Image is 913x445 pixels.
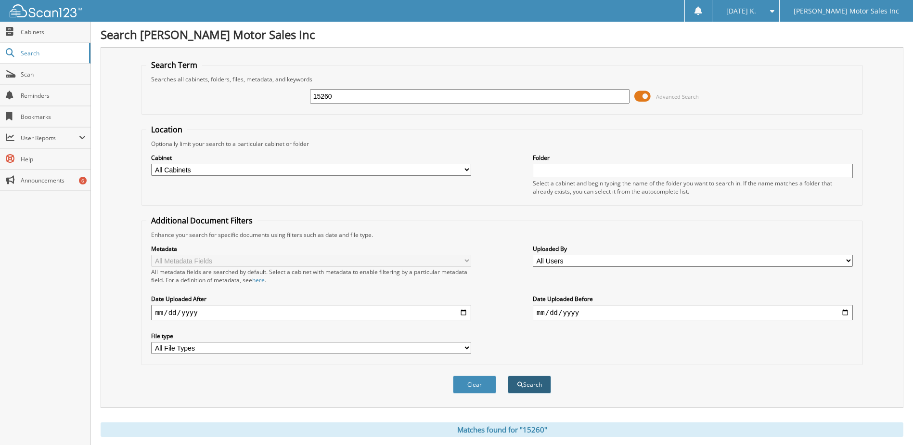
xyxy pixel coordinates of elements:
[21,92,86,100] span: Reminders
[146,231,857,239] div: Enhance your search for specific documents using filters such as date and file type.
[533,154,853,162] label: Folder
[21,113,86,121] span: Bookmarks
[533,305,853,320] input: end
[151,245,471,253] label: Metadata
[146,215,257,226] legend: Additional Document Filters
[101,26,903,42] h1: Search [PERSON_NAME] Motor Sales Inc
[21,155,86,163] span: Help
[79,177,87,184] div: 6
[146,140,857,148] div: Optionally limit your search to a particular cabinet or folder
[146,60,202,70] legend: Search Term
[151,154,471,162] label: Cabinet
[21,28,86,36] span: Cabinets
[252,276,265,284] a: here
[533,295,853,303] label: Date Uploaded Before
[794,8,899,14] span: [PERSON_NAME] Motor Sales Inc
[533,245,853,253] label: Uploaded By
[151,295,471,303] label: Date Uploaded After
[146,124,187,135] legend: Location
[453,376,496,393] button: Clear
[656,93,699,100] span: Advanced Search
[101,422,903,437] div: Matches found for "15260"
[146,75,857,83] div: Searches all cabinets, folders, files, metadata, and keywords
[151,332,471,340] label: File type
[21,70,86,79] span: Scan
[151,268,471,284] div: All metadata fields are searched by default. Select a cabinet with metadata to enable filtering b...
[21,134,79,142] span: User Reports
[726,8,756,14] span: [DATE] K.
[533,179,853,196] div: Select a cabinet and begin typing the name of the folder you want to search in. If the name match...
[865,399,913,445] iframe: Chat Widget
[21,176,86,184] span: Announcements
[508,376,551,393] button: Search
[21,49,84,57] span: Search
[151,305,471,320] input: start
[10,4,82,17] img: scan123-logo-white.svg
